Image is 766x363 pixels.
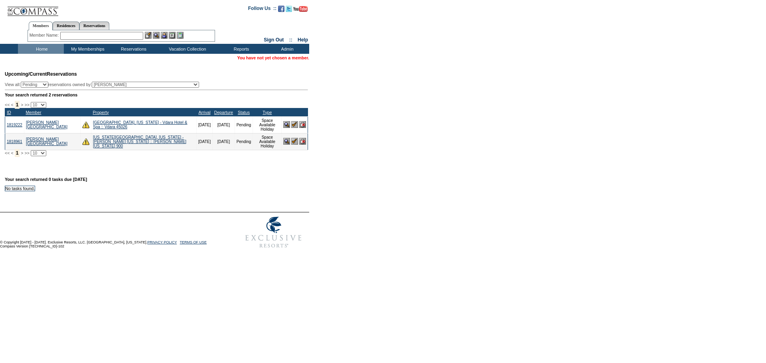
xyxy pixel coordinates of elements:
[264,37,284,43] a: Sign Out
[156,44,217,54] td: Vacation Collection
[253,133,282,150] td: Space Available Holiday
[263,44,309,54] td: Admin
[169,32,176,39] img: Reservations
[213,133,235,150] td: [DATE]
[79,22,109,30] a: Reservations
[21,151,23,155] span: >
[29,22,53,30] a: Members
[235,116,253,133] td: Pending
[286,6,292,12] img: Follow us on Twitter
[15,101,20,109] span: 1
[214,110,233,115] a: Departure
[293,8,308,13] a: Subscribe to our YouTube Channel
[293,6,308,12] img: Subscribe to our YouTube Channel
[15,149,20,157] span: 1
[82,138,89,145] img: There are insufficient days and/or tokens to cover this reservation
[24,102,29,107] span: >>
[26,137,67,146] a: [PERSON_NAME][GEOGRAPHIC_DATA]
[217,44,263,54] td: Reports
[5,71,47,77] span: Upcoming/Current
[263,110,272,115] a: Type
[248,5,276,14] td: Follow Us ::
[237,55,309,60] span: You have not yet chosen a member.
[53,22,79,30] a: Residences
[7,110,11,115] a: ID
[198,110,210,115] a: Arrival
[278,6,284,12] img: Become our fan on Facebook
[145,32,152,39] img: b_edit.gif
[238,212,309,252] img: Exclusive Resorts
[93,120,188,129] a: [GEOGRAPHIC_DATA], [US_STATE] - Vdara Hotel & Spa :: Vdara 45026
[180,240,207,244] a: TERMS OF USE
[5,186,35,191] td: No tasks found.
[196,116,212,133] td: [DATE]
[7,139,22,144] a: 1818961
[18,44,64,54] td: Home
[30,32,60,39] div: Member Name:
[298,37,308,43] a: Help
[5,92,308,97] div: Your search returned 2 reservations
[238,110,250,115] a: Status
[110,44,156,54] td: Reservations
[7,123,22,127] a: 1819222
[93,110,109,115] a: Property
[5,102,10,107] span: <<
[278,8,284,13] a: Become our fan on Facebook
[147,240,177,244] a: PRIVACY POLICY
[64,44,110,54] td: My Memberships
[283,138,290,145] img: View Reservation
[93,135,186,148] a: [US_STATE][GEOGRAPHIC_DATA], [US_STATE] - [PERSON_NAME] [US_STATE] :: [PERSON_NAME] [US_STATE] 900
[291,138,298,145] img: Confirm Reservation
[5,177,310,186] div: Your search returned 0 tasks due [DATE]
[289,37,292,43] span: ::
[299,121,306,128] img: Cancel Reservation
[283,121,290,128] img: View Reservation
[24,151,29,155] span: >>
[213,116,235,133] td: [DATE]
[177,32,184,39] img: b_calculator.gif
[253,116,282,133] td: Space Available Holiday
[153,32,160,39] img: View
[5,151,10,155] span: <<
[82,121,89,128] img: There are insufficient days and/or tokens to cover this reservation
[5,71,77,77] span: Reservations
[11,102,13,107] span: <
[291,121,298,128] img: Confirm Reservation
[161,32,168,39] img: Impersonate
[299,138,306,145] img: Cancel Reservation
[21,102,23,107] span: >
[26,120,67,129] a: [PERSON_NAME][GEOGRAPHIC_DATA]
[286,8,292,13] a: Follow us on Twitter
[11,151,13,155] span: <
[196,133,212,150] td: [DATE]
[5,82,203,88] div: View all: reservations owned by:
[26,110,41,115] a: Member
[235,133,253,150] td: Pending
